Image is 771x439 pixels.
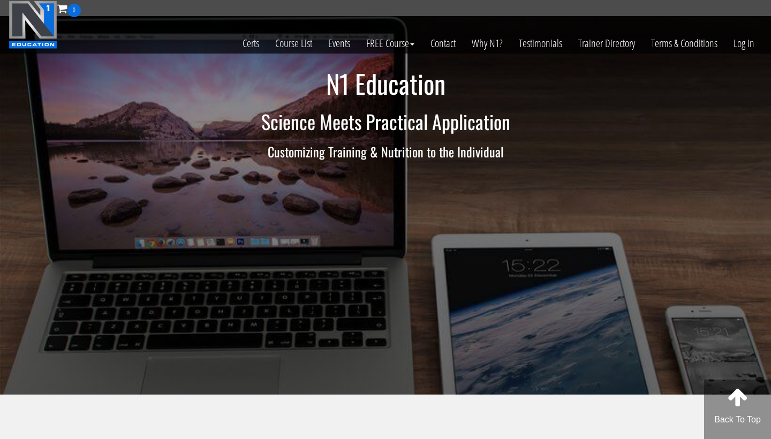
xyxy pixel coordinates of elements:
[72,145,699,158] h3: Customizing Training & Nutrition to the Individual
[72,70,699,98] h1: N1 Education
[320,17,358,70] a: Events
[72,111,699,132] h2: Science Meets Practical Application
[570,17,643,70] a: Trainer Directory
[67,4,81,17] span: 0
[464,17,511,70] a: Why N1?
[643,17,725,70] a: Terms & Conditions
[511,17,570,70] a: Testimonials
[358,17,422,70] a: FREE Course
[422,17,464,70] a: Contact
[9,1,57,49] img: n1-education
[267,17,320,70] a: Course List
[57,1,81,16] a: 0
[725,17,762,70] a: Log In
[235,17,267,70] a: Certs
